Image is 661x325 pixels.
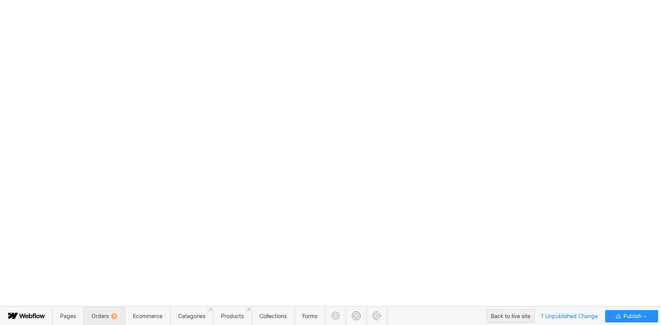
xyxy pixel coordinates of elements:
[259,313,287,319] span: Collections
[246,307,251,312] a: Close 'Products' tab
[133,313,162,319] span: Ecommerce
[487,309,535,323] button: Back to live site
[302,313,317,319] span: Forms
[605,310,658,322] button: Publish
[622,310,641,322] span: Publish
[221,313,244,319] span: Products
[60,313,76,319] span: Pages
[3,18,24,26] span: Text us
[491,310,530,322] div: Back to live site
[92,313,117,319] span: Orders
[538,310,601,322] span: 1 Unpublished Change
[111,313,117,319] div: 1
[208,307,213,312] a: Close 'Categories' tab
[178,313,205,319] span: Categories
